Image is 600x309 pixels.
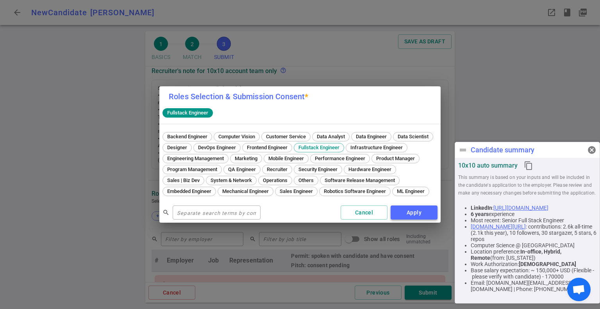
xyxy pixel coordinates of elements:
[314,134,348,139] span: Data Analyst
[208,177,255,183] span: System & Network
[394,188,427,194] span: ML Engineer
[220,188,271,194] span: Mechanical Engineer
[216,134,258,139] span: Computer Vision
[395,134,431,139] span: Data Scientist
[321,188,389,194] span: Robotics Software Engineer
[225,166,259,172] span: QA Engineer
[164,188,214,194] span: Embedded Engineer
[353,134,389,139] span: Data Engineer
[312,155,368,161] span: Performance Engineer
[164,134,210,139] span: Backend Engineer
[244,145,290,150] span: Frontend Engineer
[296,177,316,183] span: Others
[264,166,290,172] span: Recruiter
[263,134,309,139] span: Customer Service
[164,155,227,161] span: Engineering Management
[164,145,190,150] span: Designer
[173,206,261,219] input: Separate search terms by comma or space
[567,278,591,301] div: Open chat
[164,177,202,183] span: Sales | Biz Dev
[373,155,418,161] span: Product Manager
[322,177,398,183] span: Software Release Management
[162,209,170,216] span: search
[164,166,220,172] span: Program Management
[195,145,239,150] span: DevOps Engineer
[169,92,309,101] label: Roles Selection & Submission Consent
[266,155,307,161] span: Mobile Engineer
[346,166,394,172] span: Hardware Engineer
[348,145,405,150] span: Infrastructure Engineer
[296,145,342,150] span: Fullstack Engineer
[164,110,211,116] span: Fullstack Engineer
[341,205,387,220] button: Cancel
[232,155,260,161] span: Marketing
[391,205,437,220] button: Apply
[296,166,340,172] span: Security Engineer
[277,188,316,194] span: Sales Engineer
[260,177,290,183] span: Operations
